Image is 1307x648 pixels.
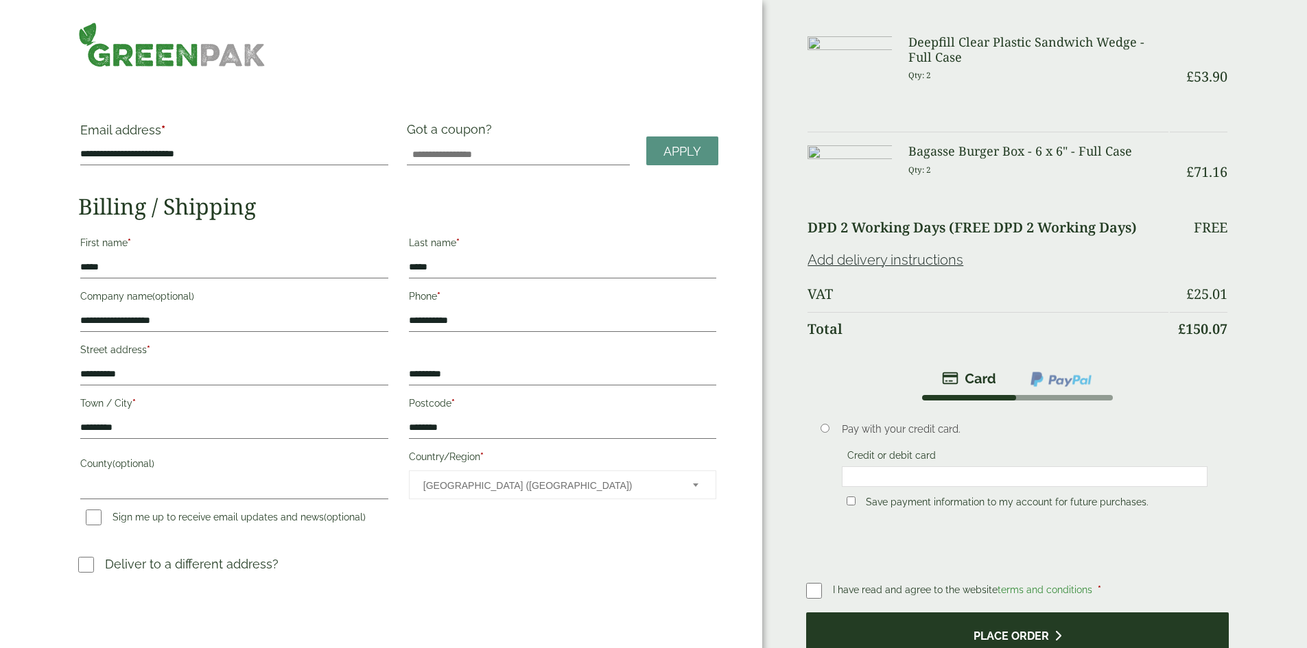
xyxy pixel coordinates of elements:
label: Last name [409,233,716,256]
label: Postcode [409,394,716,417]
img: stripe.png [942,370,996,387]
abbr: required [451,398,455,409]
th: Total [808,312,1168,346]
label: Save payment information to my account for future purchases. [860,496,1154,512]
a: terms and conditions [998,584,1092,595]
h2: Billing / Shipping [78,193,718,219]
bdi: 150.07 [1178,320,1227,338]
bdi: 25.01 [1186,285,1227,303]
abbr: required [1098,584,1101,595]
h3: Bagasse Burger Box - 6 x 6" - Full Case [908,144,1168,159]
label: Phone [409,287,716,310]
label: Sign me up to receive email updates and news [80,512,371,527]
abbr: required [437,291,440,302]
span: £ [1186,163,1194,181]
img: GreenPak Supplies [78,22,266,67]
label: Email address [80,124,388,143]
abbr: required [132,398,136,409]
abbr: required [147,344,150,355]
span: Country/Region [409,470,716,499]
input: Sign me up to receive email updates and news(optional) [86,509,102,525]
a: Apply [646,136,718,166]
label: DPD 2 Working Days (FREE DPD 2 Working Days) [808,221,1137,235]
h3: Deepfill Clear Plastic Sandwich Wedge - Full Case [908,35,1168,64]
span: United Kingdom (UK) [423,471,674,500]
p: Deliver to a different address? [105,555,279,573]
label: First name [80,233,388,256]
small: Qty: 2 [908,165,931,175]
abbr: required [128,237,131,248]
img: ppcp-gateway.png [1029,370,1093,388]
label: Country/Region [409,447,716,470]
bdi: 53.90 [1186,67,1227,86]
p: Free [1194,219,1227,236]
span: Apply [663,144,701,159]
abbr: required [456,237,460,248]
a: Add delivery instructions [808,252,963,268]
label: Town / City [80,394,388,417]
abbr: required [161,123,165,137]
label: County [80,454,388,477]
label: Street address [80,340,388,363]
span: I have read and agree to the website [833,584,1095,595]
iframe: Secure card payment input frame [846,470,1203,483]
span: £ [1186,67,1194,86]
span: (optional) [152,291,194,302]
label: Got a coupon? [407,122,497,143]
label: Credit or debit card [842,450,941,465]
span: £ [1178,320,1186,338]
abbr: required [480,451,484,462]
label: Company name [80,287,388,310]
span: (optional) [324,512,366,523]
p: Pay with your credit card. [842,422,1208,437]
bdi: 71.16 [1186,163,1227,181]
th: VAT [808,278,1168,311]
small: Qty: 2 [908,70,931,80]
span: (optional) [113,458,154,469]
span: £ [1186,285,1194,303]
